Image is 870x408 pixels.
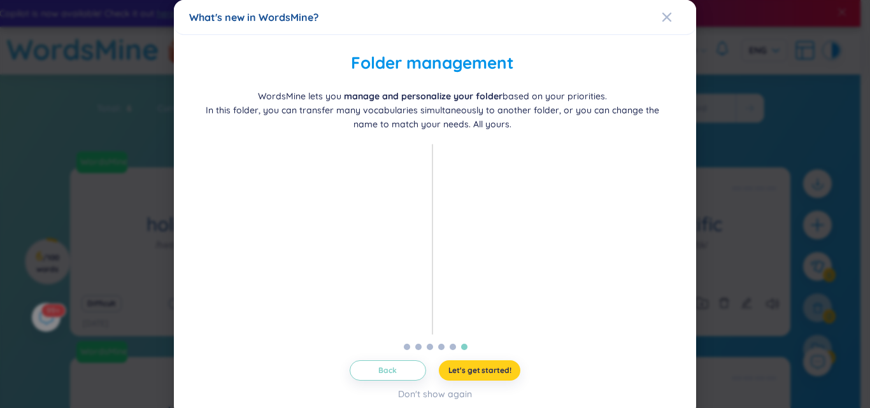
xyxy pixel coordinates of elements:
[427,344,433,350] button: 3
[450,344,456,350] button: 5
[398,387,472,401] div: Don't show again
[438,344,445,350] button: 4
[461,344,467,350] button: 6
[415,344,422,350] button: 2
[350,360,426,381] button: Back
[439,360,521,381] button: Let's get started!
[404,344,410,350] button: 1
[189,50,675,76] h2: Folder management
[378,365,397,376] span: Back
[206,90,659,130] span: WordsMine lets you based on your priorities. In this folder, you can transfer many vocabularies s...
[448,365,511,376] span: Let's get started!
[344,90,503,102] b: manage and personalize your folder
[189,10,681,24] div: What's new in WordsMine?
